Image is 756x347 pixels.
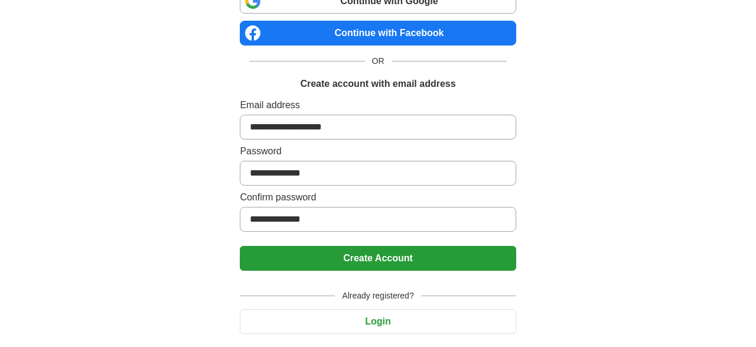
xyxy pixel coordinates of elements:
[335,290,421,302] span: Already registered?
[240,246,516,271] button: Create Account
[240,190,516,205] label: Confirm password
[240,21,516,46] a: Continue with Facebook
[365,55,392,67] span: OR
[240,144,516,158] label: Password
[300,77,455,91] h1: Create account with email address
[240,316,516,326] a: Login
[240,309,516,334] button: Login
[240,98,516,112] label: Email address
